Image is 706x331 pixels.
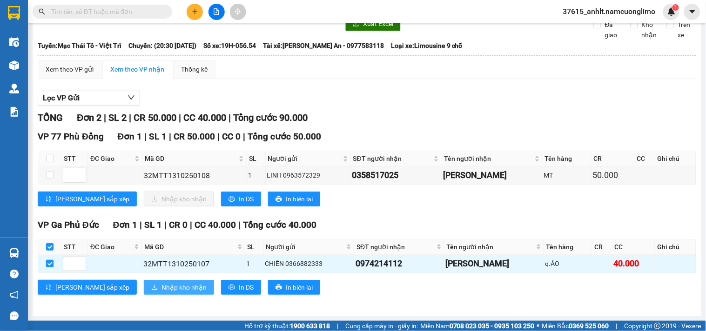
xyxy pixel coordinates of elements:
span: CR 0 [169,219,188,230]
span: Mã GD [144,242,235,252]
span: question-circle [10,270,19,278]
span: download [151,284,158,291]
td: 32MTT1310250107 [142,255,245,273]
span: | [169,131,171,142]
span: | [190,219,192,230]
span: | [179,112,181,123]
span: Tổng cước 50.000 [248,131,321,142]
div: Xem theo VP gửi [46,64,94,74]
button: file-add [208,4,225,20]
span: sort-ascending [45,196,52,203]
span: Loại xe: Limousine 9 chỗ [391,40,463,51]
img: warehouse-icon [9,248,19,258]
span: | [229,112,231,123]
span: 1 [674,4,677,11]
b: Tuyến: Mạc Thái Tổ - Việt Trì [38,42,121,49]
span: | [238,219,241,230]
th: Ghi chú [655,151,696,166]
span: CC 0 [222,131,241,142]
img: logo-vxr [8,6,20,20]
button: downloadNhập kho nhận [144,192,214,206]
span: Đơn 1 [113,219,138,230]
button: Lọc VP Gửi [38,91,140,106]
span: CC 40.000 [183,112,226,123]
span: | [337,321,338,331]
img: icon-new-feature [667,7,676,16]
span: Tên người nhận [444,153,532,164]
span: ĐC Giao [90,242,132,252]
td: Thanh [444,255,544,273]
span: SL 1 [144,219,162,230]
span: Kho nhận [638,20,661,40]
span: Đơn 1 [118,131,142,142]
span: | [144,131,147,142]
span: | [243,131,245,142]
img: warehouse-icon [9,37,19,47]
span: | [140,219,142,230]
div: 1 [248,170,264,180]
div: 0974214112 [356,257,442,270]
th: SL [245,239,264,255]
button: sort-ascending[PERSON_NAME] sắp xếp [38,280,137,295]
button: printerIn biên lai [268,192,320,206]
strong: 0369 525 060 [569,322,609,330]
span: CR 50.000 [134,112,176,123]
span: aim [235,8,241,15]
span: In biên lai [286,194,313,204]
div: 0358517025 [352,169,440,182]
button: sort-ascending[PERSON_NAME] sắp xếp [38,192,137,206]
div: 32MTT1310250107 [143,258,243,270]
span: Người gửi [268,153,341,164]
span: Đơn 2 [77,112,101,123]
span: In DS [239,194,254,204]
div: Thống kê [181,64,208,74]
span: Tài xế: [PERSON_NAME] An - 0977583118 [263,40,384,51]
span: Nhập kho nhận [161,282,207,292]
span: SL 2 [108,112,127,123]
span: Hỗ trợ kỹ thuật: [244,321,330,331]
td: 0974214112 [354,255,444,273]
div: LINH 0963572329 [267,170,349,180]
button: caret-down [684,4,700,20]
span: CR 50.000 [174,131,215,142]
span: copyright [654,323,661,329]
img: warehouse-icon [9,60,19,70]
span: Chuyến: (20:30 [DATE]) [128,40,196,51]
td: 32MTT1310250108 [142,166,247,185]
th: Tên hàng [543,151,592,166]
span: Tổng cước 90.000 [233,112,308,123]
span: SL 1 [149,131,167,142]
div: CHIẾN 0366882333 [265,258,353,269]
div: MT [544,170,590,180]
button: printerIn biên lai [268,280,320,295]
span: | [129,112,131,123]
button: aim [230,4,246,20]
input: Tìm tên, số ĐT hoặc mã đơn [51,7,161,17]
span: | [164,219,167,230]
span: | [104,112,106,123]
div: 1 [247,258,262,269]
th: CR [592,239,612,255]
span: SĐT người nhận [356,242,434,252]
div: [PERSON_NAME] [446,257,542,270]
span: ⚪️ [537,324,540,328]
span: Miền Nam [420,321,535,331]
sup: 1 [672,4,679,11]
span: plus [192,8,198,15]
span: printer [229,284,235,291]
th: CR [592,151,635,166]
span: In DS [239,282,254,292]
div: q.ÁO [545,258,591,269]
span: search [39,8,45,15]
div: 50.000 [593,169,633,182]
span: sort-ascending [45,284,52,291]
div: Xem theo VP nhận [110,64,164,74]
span: Cung cấp máy in - giấy in: [345,321,418,331]
span: Số xe: 19H-056.54 [203,40,256,51]
span: Tên người nhận [447,242,534,252]
div: 32MTT1310250108 [144,170,245,181]
span: VP Ga Phủ Đức [38,219,99,230]
th: CC [635,151,655,166]
th: SL [247,151,266,166]
span: Người gửi [266,242,345,252]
